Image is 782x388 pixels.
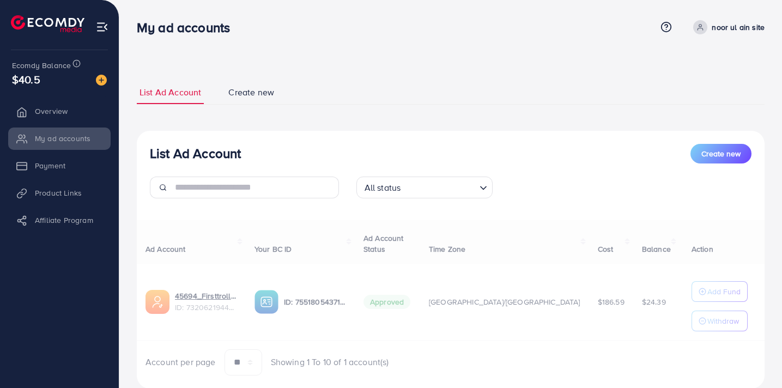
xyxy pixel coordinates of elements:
input: Search for option [404,178,475,196]
img: logo [11,15,84,32]
span: Create new [228,86,274,99]
button: Create new [690,144,751,163]
h3: List Ad Account [150,145,241,161]
div: Search for option [356,177,493,198]
span: Create new [701,148,741,159]
img: image [96,75,107,86]
span: List Ad Account [140,86,201,99]
img: menu [96,21,108,33]
h3: My ad accounts [137,20,239,35]
span: All status [362,180,403,196]
p: noor ul ain site [712,21,765,34]
a: noor ul ain site [689,20,765,34]
span: Ecomdy Balance [12,60,71,71]
span: $40.5 [12,71,40,87]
